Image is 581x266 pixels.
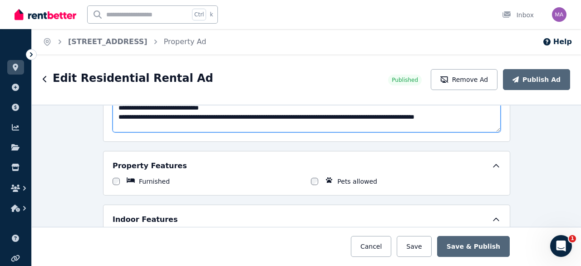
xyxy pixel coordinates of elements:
div: Inbox [502,10,534,20]
label: Pets allowed [337,177,377,186]
button: Remove Ad [431,69,497,90]
nav: Breadcrumb [32,29,217,55]
button: Save & Publish [437,236,510,257]
span: Ctrl [192,9,206,20]
h5: Property Features [113,161,187,171]
button: Cancel [351,236,391,257]
button: Help [542,36,572,47]
h1: Edit Residential Rental Ad [53,71,213,85]
button: Publish Ad [503,69,570,90]
label: Furnished [139,177,170,186]
img: RentBetter [15,8,76,21]
h5: Indoor Features [113,214,177,225]
span: Published [392,76,418,84]
a: [STREET_ADDRESS] [68,37,148,46]
a: Property Ad [164,37,207,46]
button: Save [397,236,431,257]
span: 1 [569,235,576,242]
span: k [210,11,213,18]
img: Matthew [552,7,566,22]
iframe: Intercom live chat [550,235,572,257]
